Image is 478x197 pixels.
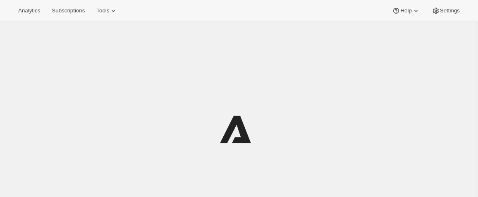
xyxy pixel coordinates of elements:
[47,5,90,17] button: Subscriptions
[52,7,85,14] span: Subscriptions
[387,5,425,17] button: Help
[96,7,109,14] span: Tools
[427,5,465,17] button: Settings
[91,5,122,17] button: Tools
[400,7,411,14] span: Help
[18,7,40,14] span: Analytics
[440,7,460,14] span: Settings
[13,5,45,17] button: Analytics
